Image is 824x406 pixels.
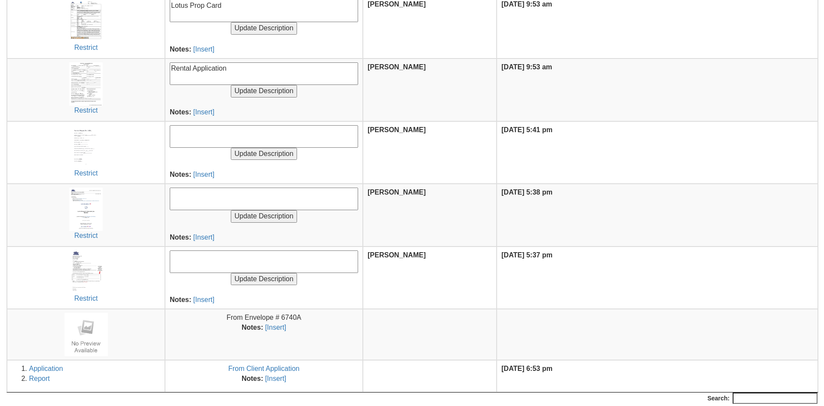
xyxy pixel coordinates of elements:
[170,296,191,303] b: Notes:
[74,232,97,239] a: Restrict
[501,251,553,259] b: [DATE] 5:37 pm
[363,184,497,247] th: [PERSON_NAME]
[193,234,214,241] a: [Insert]
[74,107,97,114] a: Restrict
[74,295,97,302] a: Restrict
[65,313,108,356] img: no-preview.jpeg
[193,171,214,178] a: [Insert]
[363,121,497,184] th: [PERSON_NAME]
[501,0,552,8] b: [DATE] 9:53 am
[193,108,214,116] a: [Insert]
[69,125,103,169] img: uid(148)-b9916808-877c-144b-5293-3382565a6a06.jpg
[363,58,497,121] th: [PERSON_NAME]
[170,45,191,53] b: Notes:
[242,324,263,331] b: Notes:
[170,108,191,116] b: Notes:
[231,273,297,286] input: Update Description
[231,22,297,35] input: Update Description
[242,375,263,382] b: Notes:
[74,44,97,51] a: Restrict
[733,393,818,404] input: Search:
[193,296,214,303] a: [Insert]
[170,234,191,241] b: Notes:
[29,365,63,372] a: Application
[501,188,553,196] b: [DATE] 5:38 pm
[170,171,191,178] b: Notes:
[69,62,103,106] img: uid(148)-fbdf40b4-41c8-cffb-14f0-b1c3cf96f449.jpg
[69,188,103,231] img: uid(148)-0a29f953-3ced-3021-538f-f4b47489e37f.jpg
[193,45,214,53] a: [Insert]
[501,63,552,71] b: [DATE] 9:53 am
[265,375,286,382] a: [Insert]
[501,365,553,372] b: [DATE] 6:53 pm
[69,250,103,294] img: uid(148)-fbf6f831-11b1-b27b-004a-ea9346bd678b.jpg
[231,148,297,160] input: Update Description
[265,324,286,331] a: [Insert]
[74,169,97,177] a: Restrict
[29,375,50,382] a: Report
[708,393,818,404] label: Search:
[501,126,553,133] b: [DATE] 5:41 pm
[228,365,300,372] a: From Client Application
[363,247,497,309] th: [PERSON_NAME]
[170,62,358,85] textarea: Rental Application
[170,313,358,333] center: From Envelope # 6740A
[231,85,297,97] input: Update Description
[231,210,297,223] input: Update Description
